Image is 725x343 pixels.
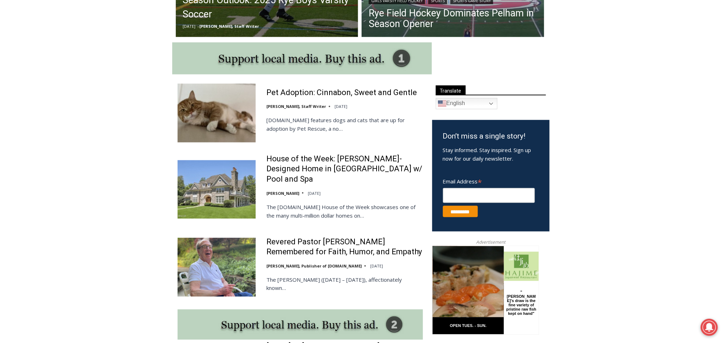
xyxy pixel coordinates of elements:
[178,238,256,296] img: Revered Pastor Donald Poole Jr. Remembered for Faith, Humor, and Empathy
[266,237,423,257] a: Revered Pastor [PERSON_NAME] Remembered for Faith, Humor, and Empathy
[178,310,423,340] img: support local media, buy this ad
[266,275,423,292] p: The [PERSON_NAME] ([DATE] – [DATE]), affectionately known…
[266,191,299,196] a: [PERSON_NAME]
[73,45,105,85] div: "[PERSON_NAME]'s draw is the fine variety of pristine raw fish kept on hand"
[172,69,346,89] a: Intern @ [DOMAIN_NAME]
[178,160,256,219] img: House of the Week: Rich Granoff-Designed Home in Greenwich w/ Pool and Spa
[370,263,383,269] time: [DATE]
[266,263,362,269] a: [PERSON_NAME], Publisher of [DOMAIN_NAME]
[266,154,423,185] a: House of the Week: [PERSON_NAME]-Designed Home in [GEOGRAPHIC_DATA] w/ Pool and Spa
[180,0,337,69] div: "We would have speakers with experience in local journalism speak to us about their experiences a...
[2,73,70,100] span: Open Tues. - Sun. [PHONE_NUMBER]
[443,146,539,163] p: Stay informed. Stay inspired. Sign up now for our daily newsletter.
[436,85,466,95] span: Translate
[443,131,539,142] h3: Don’t miss a single story!
[308,191,321,196] time: [DATE]
[438,99,446,108] img: en
[200,24,259,29] a: [PERSON_NAME], Staff Writer
[266,88,417,98] a: Pet Adoption: Cinnabon, Sweet and Gentle
[469,239,512,245] span: Advertisement
[266,116,423,133] p: [DOMAIN_NAME] features dogs and cats that are up for adoption by Pet Rescue, a no…
[266,203,423,220] p: The [DOMAIN_NAME] House of the Week showcases one of the many multi-million dollar homes on…
[0,72,72,89] a: Open Tues. - Sun. [PHONE_NUMBER]
[335,104,347,109] time: [DATE]
[266,104,326,109] a: [PERSON_NAME], Staff Writer
[172,42,432,74] img: support local media, buy this ad
[443,174,535,187] label: Email Address
[436,98,497,109] a: English
[198,24,200,29] span: –
[187,71,331,87] span: Intern @ [DOMAIN_NAME]
[369,8,537,29] a: Rye Field Hockey Dominates Pelham in Season Opener
[183,24,196,29] time: [DATE]
[178,84,256,142] img: Pet Adoption: Cinnabon, Sweet and Gentle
